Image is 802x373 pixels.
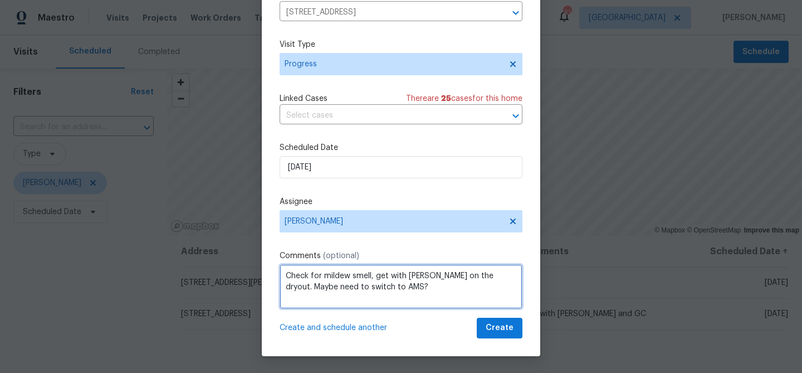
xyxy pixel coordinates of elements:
[280,4,491,21] input: Enter in an address
[280,264,522,309] textarea: Check for mildew smell, get with [PERSON_NAME] on the dryout. Maybe need to switch to AMS?
[508,108,524,124] button: Open
[280,322,387,333] span: Create and schedule another
[477,318,522,338] button: Create
[280,196,522,207] label: Assignee
[285,59,501,70] span: Progress
[280,156,522,178] input: M/D/YYYY
[486,321,514,335] span: Create
[508,5,524,21] button: Open
[280,142,522,153] label: Scheduled Date
[280,93,327,104] span: Linked Cases
[280,39,522,50] label: Visit Type
[441,95,451,103] span: 25
[406,93,522,104] span: There are case s for this home
[285,217,503,226] span: [PERSON_NAME]
[280,250,522,261] label: Comments
[280,107,491,124] input: Select cases
[323,252,359,260] span: (optional)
